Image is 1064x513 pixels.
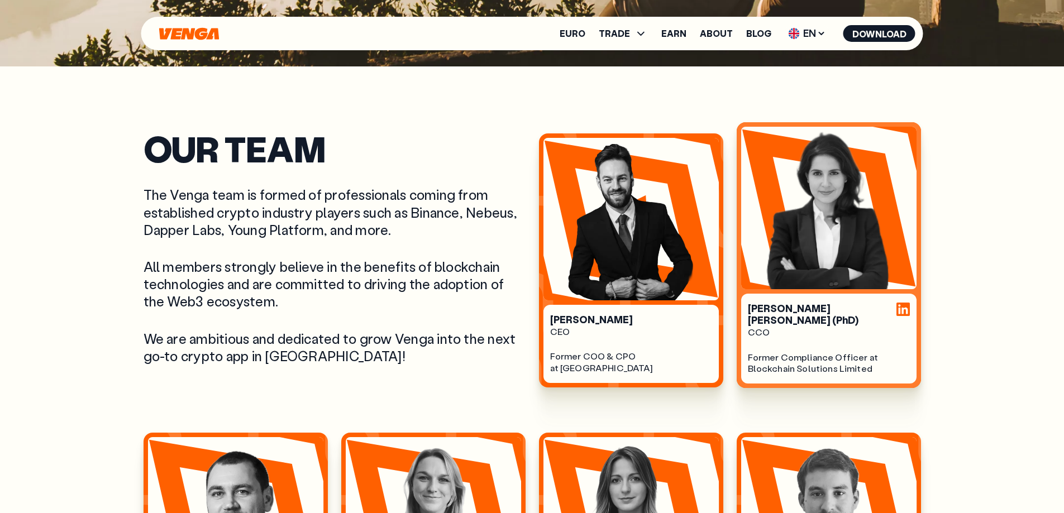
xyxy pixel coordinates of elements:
[550,351,712,374] div: Former COO & CPO at [GEOGRAPHIC_DATA]
[158,27,221,40] svg: Home
[789,28,800,39] img: flag-uk
[748,352,910,375] div: Former Compliance Officer at Blockchain Solutions Limited
[741,127,917,289] img: person image
[560,29,585,38] a: Euro
[700,29,733,38] a: About
[748,327,910,338] div: CCO
[737,133,921,399] a: person image[PERSON_NAME] [PERSON_NAME] (PhD)CCOFormer Compliance Officer at Blockchain Solutions...
[144,258,526,310] p: All members strongly believe in the benefits of blockchain technologies and are committed to driv...
[543,138,719,300] img: person image
[144,186,526,238] p: The Venga team is formed of professionals coming from established crypto industry players such as...
[843,25,915,42] button: Download
[144,133,526,164] h2: Our Team
[746,29,771,38] a: Blog
[599,27,648,40] span: TRADE
[785,25,830,42] span: EN
[748,303,910,327] div: [PERSON_NAME] [PERSON_NAME] (PhD)
[550,314,712,326] div: [PERSON_NAME]
[539,133,723,387] a: person image[PERSON_NAME]CEOFormer COO & CPOat [GEOGRAPHIC_DATA]
[550,326,712,338] div: CEO
[599,29,630,38] span: TRADE
[661,29,686,38] a: Earn
[144,330,526,365] p: We are ambitious and dedicated to grow Venga into the next go-to crypto app in [GEOGRAPHIC_DATA]!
